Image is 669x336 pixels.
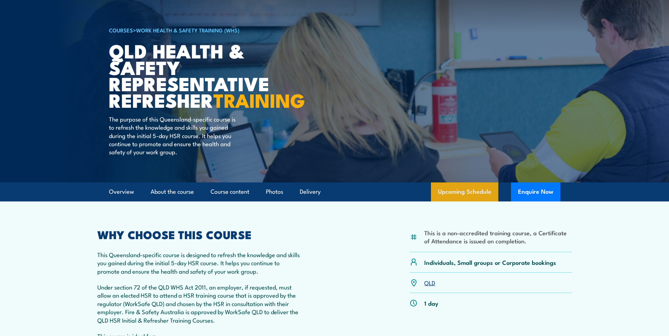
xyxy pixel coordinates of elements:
strong: TRAINING [213,85,305,114]
p: 1 day [424,299,438,307]
a: Overview [109,182,134,201]
a: About the course [151,182,194,201]
a: Photos [266,182,283,201]
a: QLD [424,278,435,287]
li: This is a non-accredited training course, a Certificate of Attendance is issued on completion. [424,229,572,245]
p: Individuals, Small groups or Corporate bookings [424,258,556,266]
a: Upcoming Schedule [431,182,498,201]
a: Course content [211,182,249,201]
p: The purpose of this Queensland-specific course is to refresh the knowledge and skills you gained ... [109,115,238,156]
h1: QLD Health & Safety Representative Refresher [109,42,283,108]
p: Under section 72 of the QLD WHS Act 2011, an employer, if requested, must allow an elected HSR to... [97,283,303,324]
h2: WHY CHOOSE THIS COURSE [97,229,303,239]
button: Enquire Now [511,182,560,201]
a: COURSES [109,26,133,34]
h6: > [109,26,283,34]
a: Delivery [300,182,321,201]
p: This Queensland-specific course is designed to refresh the knowledge and skills you gained during... [97,250,303,275]
a: Work Health & Safety Training (WHS) [136,26,239,34]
